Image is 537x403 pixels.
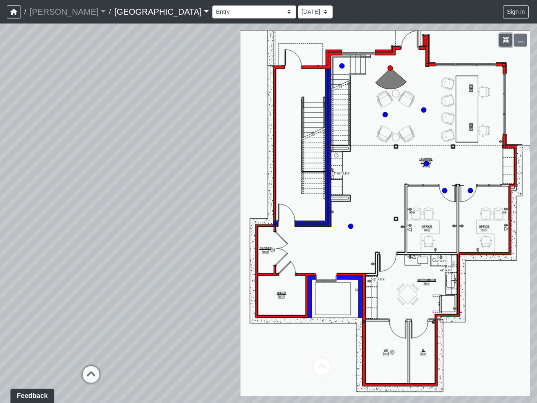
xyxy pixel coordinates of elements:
[114,3,209,20] a: [GEOGRAPHIC_DATA]
[106,3,114,20] span: /
[29,3,106,20] a: [PERSON_NAME]
[21,3,29,20] span: /
[6,386,56,403] iframe: Ybug feedback widget
[503,5,529,18] button: Sign in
